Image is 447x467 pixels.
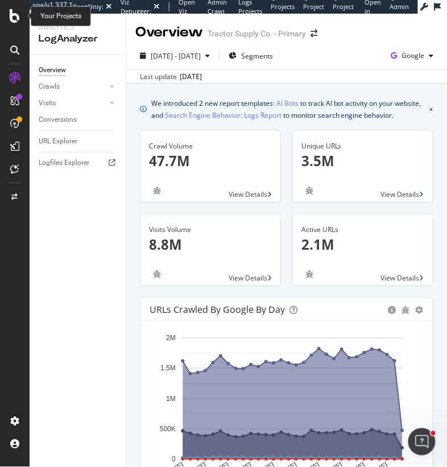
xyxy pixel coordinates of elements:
div: bug [301,187,317,195]
div: gear [416,306,424,314]
div: Overview [39,64,66,76]
div: Active URLs [301,225,424,235]
a: Conversions [39,114,118,126]
span: View Details [381,273,420,283]
div: [DATE] [180,72,202,82]
a: URL Explorer [39,135,118,147]
div: Unique URLs [301,141,424,151]
iframe: Intercom live chat [408,428,436,456]
p: 8.8M [149,235,272,254]
div: arrow-right-arrow-left [311,30,317,38]
div: info banner [140,97,433,121]
p: 47.7M [149,151,272,171]
div: Tractor Supply Co. - Primary [208,28,306,39]
span: Project Page [303,2,324,20]
div: ReadOnly: [73,2,104,11]
a: Logfiles Explorer [39,157,118,169]
div: Conversions [39,114,77,126]
div: Visits [39,97,56,109]
div: Overview [135,23,203,42]
a: Visits [39,97,106,109]
div: URLs Crawled by Google by day [150,304,285,315]
text: 1M [166,395,176,403]
button: Segments [224,47,278,65]
div: LogAnalyzer [39,32,117,46]
text: 1.5M [160,365,176,373]
div: Visits Volume [149,225,272,235]
div: Crawl Volume [149,141,272,151]
div: circle-info [388,306,396,314]
div: Logfiles Explorer [39,157,89,169]
text: 500K [160,425,176,433]
span: Segments [241,51,273,61]
button: close banner [427,95,436,123]
span: Projects List [271,2,295,20]
div: bug [149,270,165,278]
a: Crawls [39,81,106,93]
p: 2.1M [301,235,424,254]
div: Last update [140,72,202,82]
span: Google [402,51,424,60]
text: 2M [166,334,176,342]
a: Overview [39,64,118,76]
text: 0 [172,456,176,464]
div: bug [149,187,165,195]
div: URL Explorer [39,135,77,147]
div: bug [301,270,317,278]
p: 3.5M [301,151,424,171]
a: AI Bots [276,97,299,109]
button: [DATE] - [DATE] [135,47,214,65]
span: View Details [229,189,267,199]
div: Crawls [39,81,60,93]
div: Your Projects [40,11,81,21]
div: bug [402,306,410,314]
span: Admin Page [390,2,409,20]
span: View Details [381,189,420,199]
div: Analytics [39,23,117,32]
a: Search Engine Behavior: Logs Report [165,109,282,121]
span: Project Settings [333,2,356,20]
span: [DATE] - [DATE] [151,51,201,61]
span: View Details [229,273,267,283]
button: Google [386,47,438,65]
div: We introduced 2 new report templates: to track AI bot activity on your website, and to monitor se... [151,97,425,121]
